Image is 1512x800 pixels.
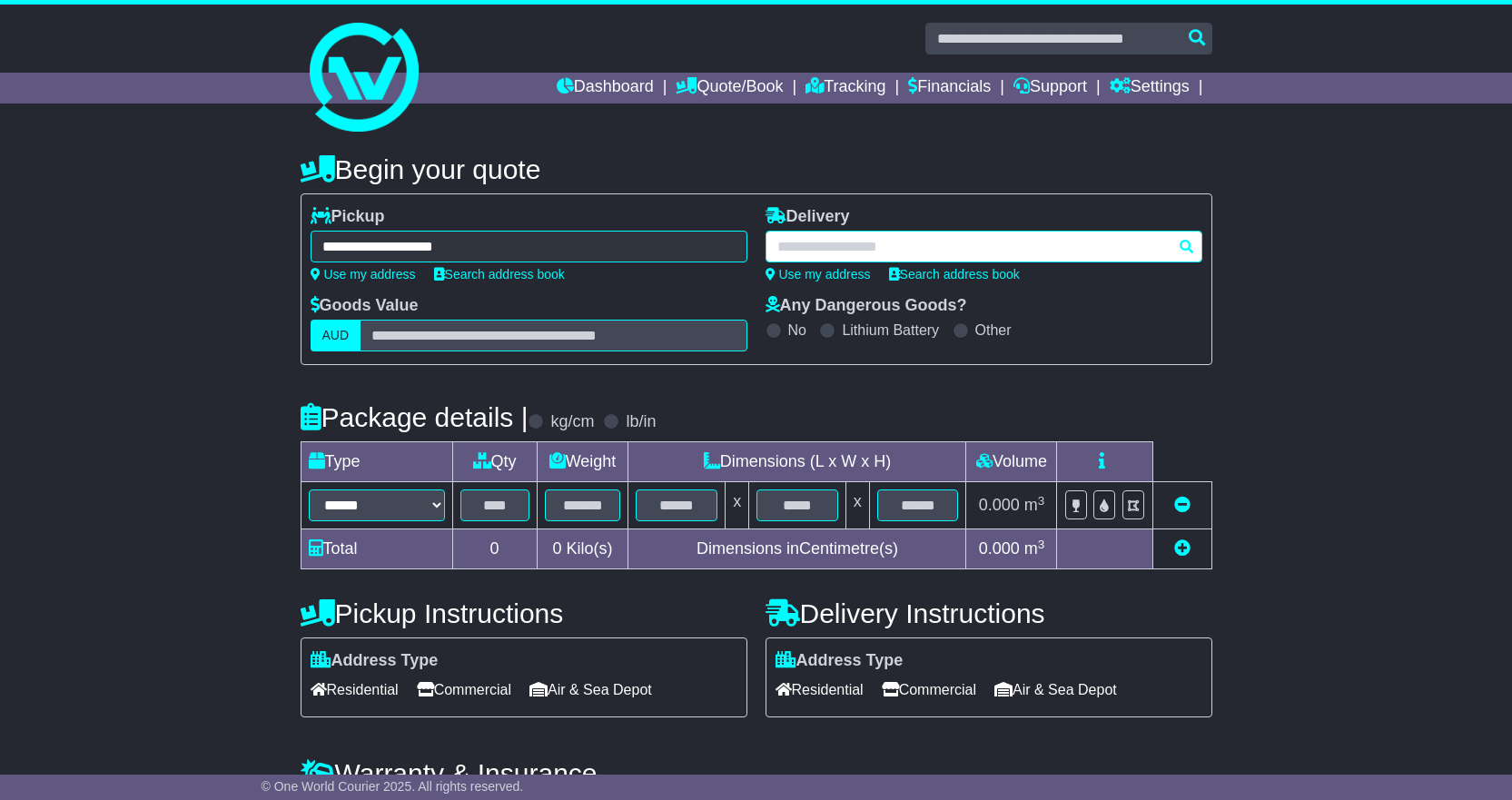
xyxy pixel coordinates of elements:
[301,442,452,482] td: Type
[979,496,1020,514] span: 0.000
[301,154,1212,184] h4: Begin your quote
[537,529,628,569] td: Kilo(s)
[311,207,385,227] label: Pickup
[262,779,524,794] span: © One World Courier 2025. All rights reserved.
[776,651,904,671] label: Address Type
[1174,496,1191,514] a: Remove this item
[766,231,1202,262] typeahead: Please provide city
[805,73,885,104] a: Tracking
[766,267,871,281] a: Use my address
[766,598,1212,628] h4: Delivery Instructions
[845,482,869,529] td: x
[1174,539,1191,558] a: Add new item
[301,758,1212,788] h4: Warranty & Insurance
[994,676,1117,704] span: Air & Sea Depot
[537,442,628,482] td: Weight
[301,402,529,432] h4: Package details |
[311,651,439,671] label: Address Type
[1024,496,1045,514] span: m
[766,207,850,227] label: Delivery
[311,320,361,351] label: AUD
[452,529,537,569] td: 0
[979,539,1020,558] span: 0.000
[975,321,1012,339] label: Other
[628,442,966,482] td: Dimensions (L x W x H)
[626,412,656,432] label: lb/in
[1013,73,1087,104] a: Support
[311,676,399,704] span: Residential
[1024,539,1045,558] span: m
[788,321,806,339] label: No
[434,267,565,281] a: Search address book
[1110,73,1190,104] a: Settings
[889,267,1020,281] a: Search address book
[966,442,1057,482] td: Volume
[882,676,976,704] span: Commercial
[557,73,654,104] a: Dashboard
[529,676,652,704] span: Air & Sea Depot
[301,598,747,628] h4: Pickup Instructions
[766,296,967,316] label: Any Dangerous Goods?
[1038,538,1045,551] sup: 3
[552,539,561,558] span: 0
[1038,494,1045,508] sup: 3
[550,412,594,432] label: kg/cm
[417,676,511,704] span: Commercial
[842,321,939,339] label: Lithium Battery
[311,267,416,281] a: Use my address
[628,529,966,569] td: Dimensions in Centimetre(s)
[726,482,749,529] td: x
[676,73,783,104] a: Quote/Book
[301,529,452,569] td: Total
[311,296,419,316] label: Goods Value
[776,676,864,704] span: Residential
[452,442,537,482] td: Qty
[908,73,991,104] a: Financials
